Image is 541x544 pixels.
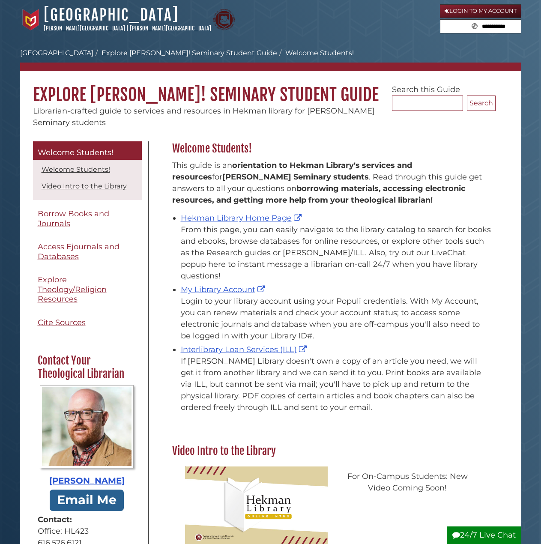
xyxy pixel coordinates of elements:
[38,318,86,327] span: Cite Sources
[102,49,277,57] a: Explore [PERSON_NAME]! Seminary Student Guide
[181,285,267,294] a: My Library Account
[181,356,491,413] div: If [PERSON_NAME] Library doesn't own a copy of an article you need, we will get it from another l...
[20,9,42,30] img: Calvin University
[50,490,124,511] a: Email Me
[38,209,109,228] span: Borrow Books and Journals
[44,25,125,32] a: [PERSON_NAME][GEOGRAPHIC_DATA]
[33,204,142,233] a: Borrow Books and Journals
[38,242,120,261] span: Access Ejournals and Databases
[38,385,136,487] a: Profile Photo [PERSON_NAME]
[440,19,521,34] form: Search library guides, policies, and FAQs.
[181,345,309,354] a: Interlibrary Loan Services (ILL)
[467,96,496,111] button: Search
[20,48,521,71] nav: breadcrumb
[181,296,491,342] div: Login to your library account using your Populi credentials. With My Account, you can renew mater...
[213,9,235,30] img: Calvin Theological Seminary
[20,71,521,105] h1: Explore [PERSON_NAME]! Seminary Student Guide
[336,471,479,494] p: For On-Campus Students: New Video Coming Soon!
[33,141,142,160] a: Welcome Students!
[168,142,496,155] h2: Welcome Students!
[33,270,142,309] a: Explore Theology/Religion Resources
[181,224,491,282] div: From this page, you can easily navigate to the library catalog to search for books and ebooks, br...
[33,354,140,381] h2: Contact Your Theological Librarian
[38,148,114,157] span: Welcome Students!
[44,6,179,24] a: [GEOGRAPHIC_DATA]
[38,514,136,526] strong: Contact:
[172,184,466,205] b: borrowing materials, accessing electronic resources, and getting more help from your theological ...
[33,106,375,127] span: Librarian-crafted guide to services and resources in Hekman library for [PERSON_NAME] Seminary st...
[181,213,304,223] a: Hekman Library Home Page
[38,475,136,487] div: [PERSON_NAME]
[38,275,107,304] span: Explore Theology/Religion Resources
[126,25,129,32] span: |
[33,313,142,332] a: Cite Sources
[168,444,496,458] h2: Video Intro to the Library
[469,20,480,31] button: Search
[440,4,521,18] a: Login to My Account
[130,25,211,32] a: [PERSON_NAME][GEOGRAPHIC_DATA]
[20,49,93,57] a: [GEOGRAPHIC_DATA]
[38,526,136,537] div: Office: HL423
[172,161,412,182] strong: orientation to Hekman Library's services and resources
[447,526,521,544] button: 24/7 Live Chat
[172,161,482,205] span: This guide is an for . Read through this guide get answers to all your questions on
[33,237,142,266] a: Access Ejournals and Databases
[277,48,354,58] li: Welcome Students!
[222,172,369,182] strong: [PERSON_NAME] Seminary students
[42,165,110,173] a: Welcome Students!
[40,385,134,468] img: Profile Photo
[42,182,127,190] a: Video Intro to the Library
